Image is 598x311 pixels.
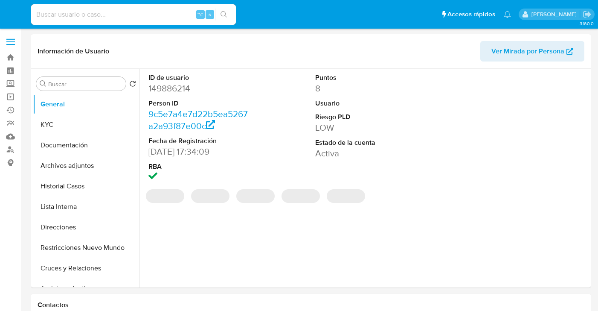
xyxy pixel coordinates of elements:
button: Cruces y Relaciones [33,258,139,279]
dt: Fecha de Registración [148,136,251,146]
a: 9c5e7a4e7d22b5ea5267a2a93f87e00c [148,108,248,132]
span: Accesos rápidos [447,10,495,19]
button: Historial Casos [33,176,139,197]
dd: Activa [315,147,418,159]
button: KYC [33,114,139,135]
h1: Contactos [38,301,584,309]
a: Notificaciones [504,11,511,18]
button: Archivos adjuntos [33,155,139,176]
span: s [209,10,211,18]
dt: Estado de la cuenta [315,138,418,147]
dd: 8 [315,82,418,94]
h1: Información de Usuario [38,47,109,56]
button: Lista Interna [33,197,139,217]
dd: 149886214 [148,82,251,94]
dd: LOW [315,122,418,134]
button: Direcciones [33,217,139,238]
dt: Usuario [315,99,418,108]
dt: RBA [148,162,251,171]
button: Ver Mirada por Persona [480,41,584,62]
span: ‌ [146,189,184,203]
button: General [33,94,139,114]
button: Buscar [40,80,46,87]
span: ‌ [327,189,365,203]
dt: Person ID [148,99,251,108]
button: search-icon [215,9,232,21]
button: Volver al orden por defecto [129,80,136,90]
dt: Puntos [315,73,418,82]
span: ‌ [282,189,320,203]
input: Buscar usuario o caso... [31,9,236,20]
dt: Riesgo PLD [315,112,418,122]
dd: [DATE] 17:34:09 [148,146,251,158]
span: ⌥ [197,10,203,18]
p: stefania.bordes@mercadolibre.com [531,10,580,18]
span: ‌ [236,189,275,203]
span: ‌ [191,189,229,203]
dt: ID de usuario [148,73,251,82]
span: Ver Mirada por Persona [491,41,564,62]
button: Documentación [33,135,139,155]
input: Buscar [48,80,122,88]
button: Anticipos de dinero [33,279,139,299]
a: Salir [583,10,592,19]
button: Restricciones Nuevo Mundo [33,238,139,258]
